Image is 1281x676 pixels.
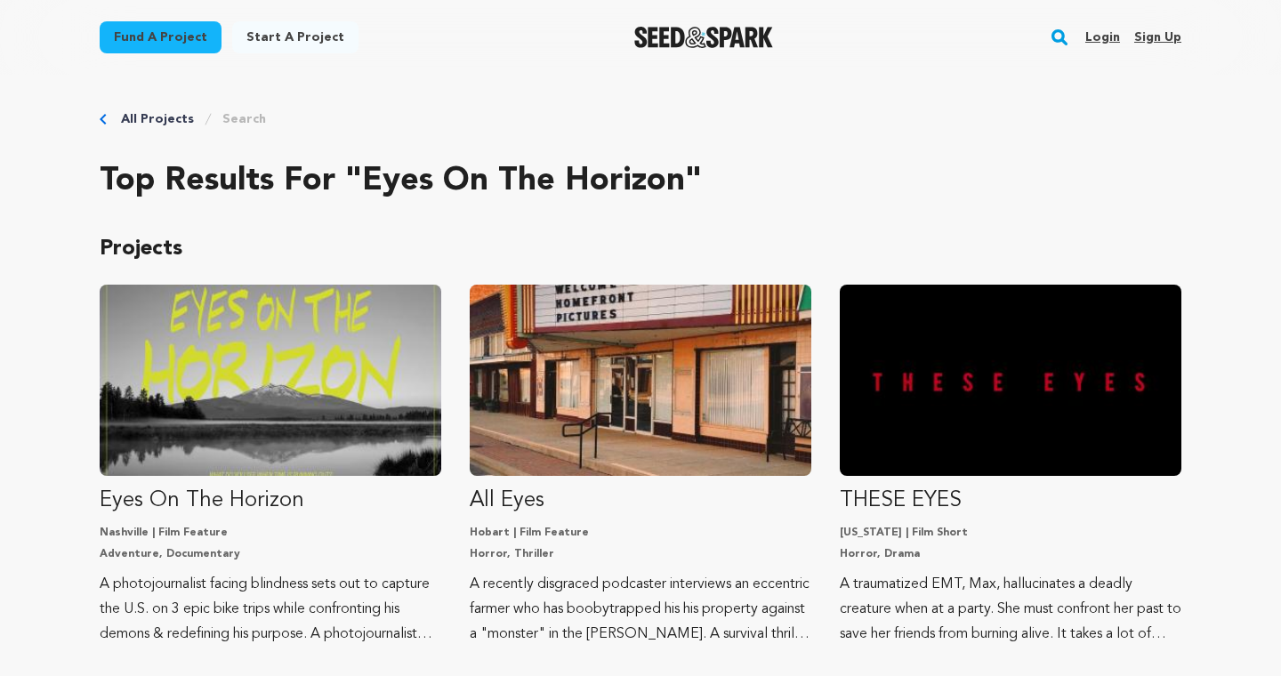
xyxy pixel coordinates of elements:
[232,21,359,53] a: Start a project
[470,526,811,540] p: Hobart | Film Feature
[121,110,194,128] a: All Projects
[1134,23,1181,52] a: Sign up
[840,572,1181,647] p: A traumatized EMT, Max, hallucinates a deadly creature when at a party. She must confront her pas...
[100,235,1181,263] p: Projects
[840,526,1181,540] p: [US_STATE] | Film Short
[222,110,266,128] a: Search
[100,526,441,540] p: Nashville | Film Feature
[470,547,811,561] p: Horror, Thriller
[840,285,1181,647] a: Fund THESE EYES
[470,285,811,647] a: Fund All Eyes
[840,487,1181,515] p: THESE EYES
[100,487,441,515] p: Eyes On The Horizon
[100,572,441,647] p: A photojournalist facing blindness sets out to capture the U.S. on 3 epic bike trips while confro...
[470,487,811,515] p: All Eyes
[100,547,441,561] p: Adventure, Documentary
[100,110,1181,128] div: Breadcrumb
[634,27,774,48] img: Seed&Spark Logo Dark Mode
[100,164,1181,199] h2: Top results for "eyes on the horizon"
[100,285,441,647] a: Fund Eyes On The Horizon
[634,27,774,48] a: Seed&Spark Homepage
[1085,23,1120,52] a: Login
[100,21,222,53] a: Fund a project
[840,547,1181,561] p: Horror, Drama
[470,572,811,647] p: A recently disgraced podcaster interviews an eccentric farmer who has boobytrapped his his proper...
